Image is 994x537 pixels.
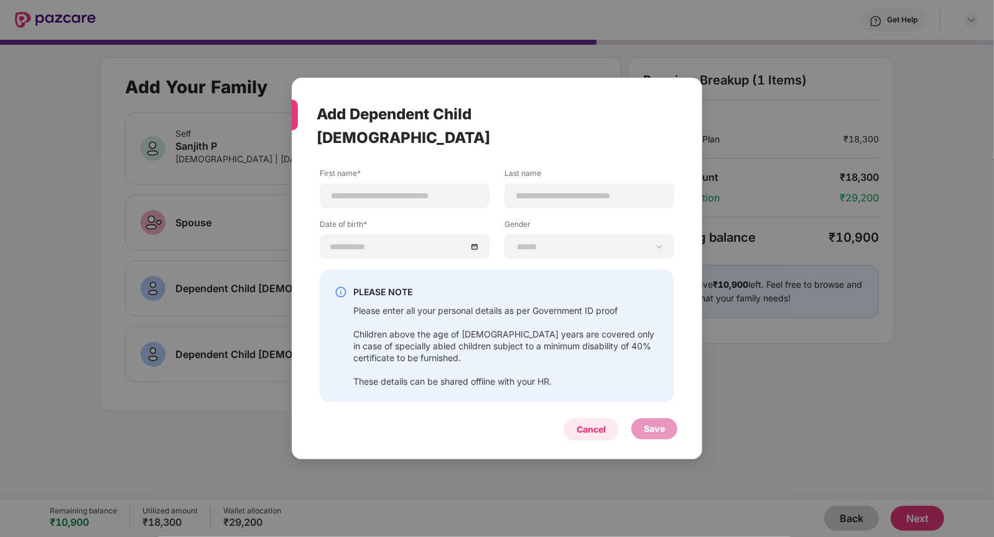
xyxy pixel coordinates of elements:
[644,422,665,436] div: Save
[504,219,674,234] label: Gender
[504,168,674,183] label: Last name
[353,285,659,300] div: PLEASE NOTE
[320,168,490,183] label: First name*
[317,90,648,162] div: Add Dependent Child [DEMOGRAPHIC_DATA]
[577,423,606,436] div: Cancel
[353,305,659,387] div: Please enter all your personal details as per Government ID proof Children above the age of [DEMO...
[335,286,347,298] img: svg+xml;base64,PHN2ZyBpZD0iSW5mby0yMHgyMCIgeG1sbnM9Imh0dHA6Ly93d3cudzMub3JnLzIwMDAvc3ZnIiB3aWR0aD...
[320,219,490,234] label: Date of birth*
